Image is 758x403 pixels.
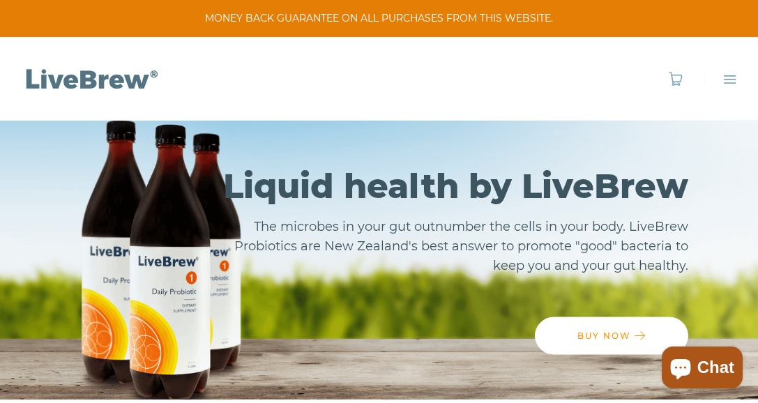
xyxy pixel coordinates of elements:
span: MONEY BACK GUARANTEE ON ALL PURCHASES FROM THIS WEBSITE. [21,11,737,26]
h2: Liquid health by LiveBrew [218,166,688,206]
a: BUY NOW [535,317,688,355]
p: The microbes in your gut outnumber the cells in your body. LiveBrew Probiotics are New Zealand's ... [218,217,688,275]
a: Menu [704,72,737,86]
img: LiveBrew [21,66,160,91]
span: BUY NOW [577,330,631,341]
inbox-online-store-chat: Shopify online store chat [658,347,747,392]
